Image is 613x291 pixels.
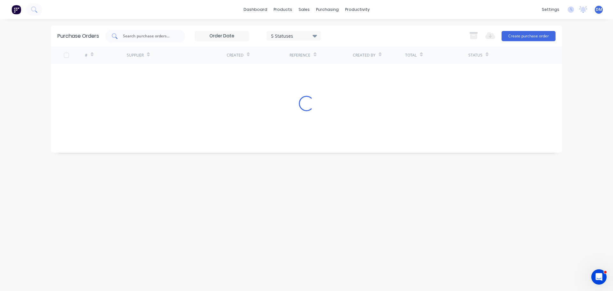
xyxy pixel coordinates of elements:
[195,31,249,41] input: Order Date
[85,52,87,58] div: #
[502,31,556,41] button: Create purchase order
[596,7,602,12] span: DM
[353,52,375,58] div: Created By
[591,269,607,285] iframe: Intercom live chat
[468,52,482,58] div: Status
[342,5,373,14] div: productivity
[127,52,144,58] div: Supplier
[313,5,342,14] div: purchasing
[290,52,310,58] div: Reference
[271,32,317,39] div: 5 Statuses
[227,52,244,58] div: Created
[11,5,21,14] img: Factory
[122,33,175,39] input: Search purchase orders...
[240,5,270,14] a: dashboard
[57,32,99,40] div: Purchase Orders
[270,5,295,14] div: products
[295,5,313,14] div: sales
[539,5,563,14] div: settings
[405,52,417,58] div: Total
